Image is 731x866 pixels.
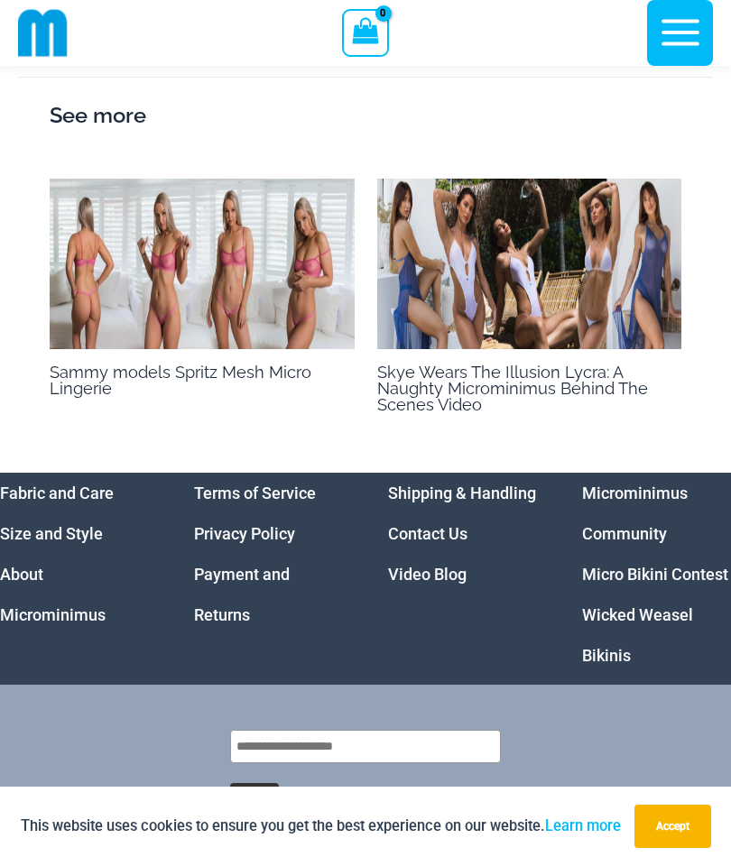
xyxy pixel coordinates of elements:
[21,814,621,838] p: This website uses cookies to ensure you get the best experience on our website.
[545,817,621,834] a: Learn more
[342,9,388,56] a: View Shopping Cart, empty
[194,473,343,635] nav: Menu
[377,363,648,414] a: Skye Wears The Illusion Lycra: A Naughty Microminimus Behind The Scenes Video
[18,8,68,58] img: cropped mm emblem
[50,99,681,134] h2: See more
[582,565,728,584] a: Micro Bikini Contest
[50,363,311,398] a: Sammy models Spritz Mesh Micro Lingerie
[582,473,731,676] nav: Menu
[50,179,354,350] img: MM BTS Sammy 2000 x 700 Thumbnail 1
[230,783,279,815] button: Submit
[194,524,295,543] a: Privacy Policy
[388,484,536,502] a: Shipping & Handling
[194,473,343,635] aside: Footer Widget 2
[582,473,731,676] aside: Footer Widget 4
[388,473,537,594] nav: Menu
[388,565,467,584] a: Video Blog
[388,524,467,543] a: Contact Us
[388,473,537,594] aside: Footer Widget 3
[377,179,681,350] img: SKYE 2000 x 700 Thumbnail
[194,484,316,502] a: Terms of Service
[582,605,693,665] a: Wicked Weasel Bikinis
[582,484,688,543] a: Microminimus Community
[194,565,290,624] a: Payment and Returns
[634,805,711,848] button: Accept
